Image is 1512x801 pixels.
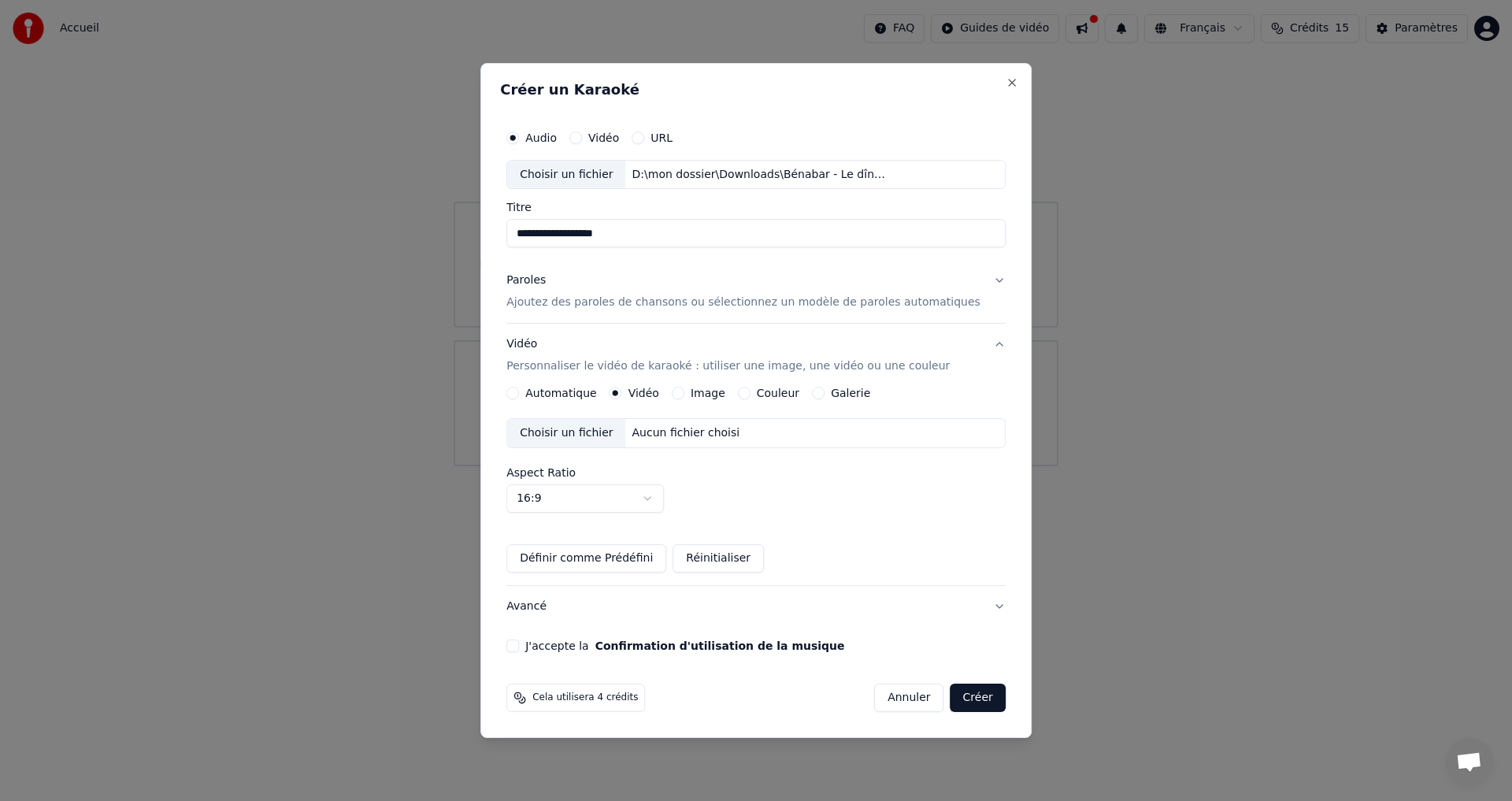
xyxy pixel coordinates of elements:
[525,132,557,143] label: Audio
[507,419,625,447] div: Choisir un fichier
[595,640,845,651] button: J'accepte la
[757,388,799,399] label: Couleur
[831,388,870,399] label: Galerie
[874,684,943,712] button: Annuler
[951,684,1006,712] button: Créer
[506,337,950,375] div: Vidéo
[506,202,1006,213] label: Titre
[506,586,1006,627] button: Avancé
[626,425,747,441] div: Aucun fichier choisi
[507,161,625,189] div: Choisir un fichier
[506,295,980,311] p: Ajoutez des paroles de chansons ou sélectionnez un modèle de paroles automatiques
[525,640,844,651] label: J'accepte la
[650,132,673,143] label: URL
[506,261,1006,324] button: ParolesAjoutez des paroles de chansons ou sélectionnez un modèle de paroles automatiques
[673,544,764,573] button: Réinitialiser
[588,132,619,143] label: Vidéo
[525,388,596,399] label: Automatique
[691,388,725,399] label: Image
[506,544,666,573] button: Définir comme Prédéfini
[500,83,1012,97] h2: Créer un Karaoké
[506,358,950,374] p: Personnaliser le vidéo de karaoké : utiliser une image, une vidéo ou une couleur
[532,692,638,704] span: Cela utilisera 4 crédits
[506,324,1006,388] button: VidéoPersonnaliser le vidéo de karaoké : utiliser une image, une vidéo ou une couleur
[628,388,659,399] label: Vidéo
[506,467,1006,478] label: Aspect Ratio
[506,387,1006,585] div: VidéoPersonnaliser le vidéo de karaoké : utiliser une image, une vidéo ou une couleur
[626,167,894,183] div: D:\mon dossier\Downloads\Bénabar - Le dîner (Clip officiel).mp3
[506,273,546,289] div: Paroles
